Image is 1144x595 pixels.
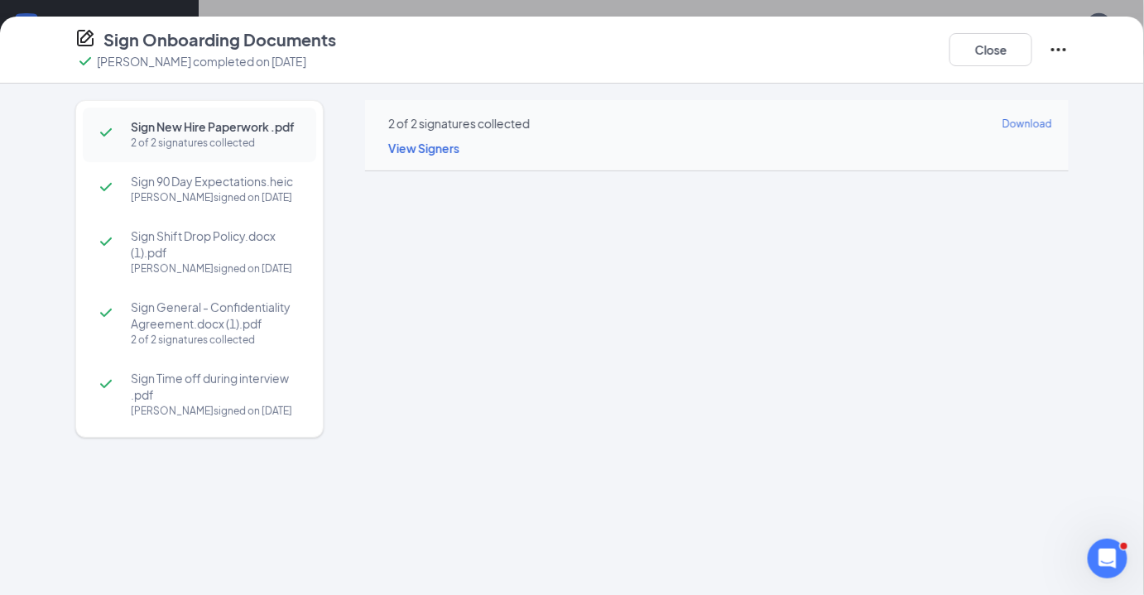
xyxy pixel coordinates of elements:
button: Close [949,33,1032,66]
span: Sign Shift Drop Policy.docx (1).pdf [131,228,300,261]
p: [PERSON_NAME] completed on [DATE] [97,53,306,70]
div: [PERSON_NAME] signed on [DATE] [131,403,300,420]
div: 2 of 2 signatures collected [131,332,300,348]
span: Sign New Hire Paperwork .pdf [131,118,300,135]
svg: Checkmark [96,122,116,142]
span: Sign Time off during interview .pdf [131,370,300,403]
span: Sign General - Confidentiality Agreement.docx (1).pdf [131,299,300,332]
div: 2 of 2 signatures collected [388,115,530,132]
span: Sign 90 Day Expectations.heic [131,173,300,190]
svg: Checkmark [96,303,116,323]
div: [PERSON_NAME] signed on [DATE] [131,261,300,277]
span: View Signers [388,141,459,156]
svg: Checkmark [75,51,95,71]
div: 2 of 2 signatures collected [131,135,300,151]
svg: Ellipses [1049,40,1069,60]
svg: Checkmark [96,177,116,197]
svg: CompanyDocumentIcon [75,28,95,48]
div: [PERSON_NAME] signed on [DATE] [131,190,300,206]
iframe: Intercom live chat [1088,539,1127,578]
a: Download [1002,113,1052,132]
svg: Checkmark [96,232,116,252]
h4: Sign Onboarding Documents [103,28,336,51]
svg: Checkmark [96,374,116,394]
span: Download [1002,118,1052,130]
iframe: Sign New Hire Paperwork .pdf [365,171,1069,588]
